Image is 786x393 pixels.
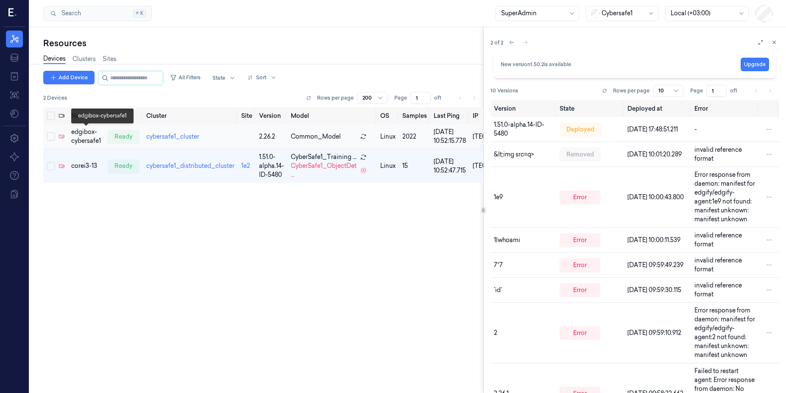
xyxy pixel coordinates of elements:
div: [DATE] 10:52:15.778 [434,128,466,145]
span: 10 Versions [491,87,518,95]
div: invalid reference format [694,281,755,299]
div: invalid reference format [694,256,755,274]
div: ready [108,159,139,173]
span: [DATE] 10:00:43.800 [627,193,684,201]
button: Search⌘K [43,6,152,21]
th: Name [68,107,104,124]
p: Rows per page [613,87,649,95]
div: corei3-13 [71,162,101,170]
div: error [560,190,600,204]
button: All Filters [167,71,204,84]
div: ready [108,130,139,143]
div: edgibox-cybersafe1 [71,128,101,145]
span: `id` [494,286,502,294]
a: Sites [103,55,117,64]
span: 2 of 2 [491,39,503,46]
div: removed [560,148,601,161]
th: OS [377,107,399,124]
div: - [694,125,755,134]
a: cybersafe1_cluster [146,133,199,140]
button: Add Device [43,71,95,84]
div: [TECHNICAL_ID] [473,162,522,170]
a: Devices [43,54,66,64]
th: State [556,100,624,117]
button: Upgrade [741,58,769,71]
div: [DATE] 10:52:47.715 [434,157,466,175]
div: 2022 [402,132,427,141]
span: 2 [494,329,497,337]
span: 1|whoami [494,236,520,244]
span: 1e9 [494,193,503,201]
span: 2 Devices [43,94,67,102]
th: Model [287,107,377,124]
span: [DATE] 09:59:49.239 [627,261,683,269]
button: Select all [47,111,55,120]
div: Error response from daemon: manifest for edgify/edgify-agent:2 not found: manifest unknown: manif... [694,306,755,360]
span: Search [58,9,81,18]
th: State [104,107,143,124]
th: Error [691,100,759,117]
div: 2.26.2 [259,132,284,141]
nav: pagination [454,92,480,104]
span: [DATE] 09:59:10.912 [627,329,681,337]
div: Resources [43,37,483,49]
p: linux [380,162,396,170]
div: 15 [402,162,427,170]
span: Page [394,94,407,102]
span: [DATE] 09:59:30.115 [627,286,681,294]
a: cybersafe1_distributed_cluster [146,162,234,170]
div: 1.51.0-alpha.14-ID-5480 [259,153,284,179]
span: [DATE] 10:00:11.539 [627,236,680,244]
div: error [560,258,600,272]
th: Version [491,100,556,117]
div: Error response from daemon: manifest for edgify/edgify-agent:1e9 not found: manifest unknown: man... [694,170,755,224]
div: deployed [560,123,601,136]
span: of 1 [730,87,744,95]
div: invalid reference format [694,145,755,163]
button: Select row [47,162,55,170]
span: of 1 [434,94,448,102]
button: Select row [47,132,55,141]
span: [DATE] 10:01:20.289 [627,151,682,158]
th: Samples [399,107,430,124]
span: Common_Model [291,132,341,141]
div: error [560,326,600,340]
span: &lt;img src=q> [494,151,534,158]
nav: pagination [750,85,776,97]
span: Page [690,87,703,95]
div: invalid reference format [694,231,755,249]
div: New version 1.50.2 is available [501,61,571,68]
div: [TECHNICAL_ID] [473,132,522,141]
a: Clusters [72,55,96,64]
th: Cluster [143,107,238,124]
p: linux [380,132,396,141]
span: CyberSafe1_Training ... [291,153,357,162]
p: Rows per page [317,94,354,102]
th: Site [238,107,256,124]
div: error [560,233,600,247]
a: 1e2 [241,162,250,170]
th: IP [469,107,526,124]
th: Last Ping [430,107,469,124]
th: Deployed at [624,100,691,117]
span: CyberSafe1_ObjectDet ... [291,162,357,179]
div: error [560,283,600,297]
span: [DATE] 17:48:51.211 [627,125,678,133]
th: Version [256,107,287,124]
span: 1.51.0-alpha.14-ID-5480 [494,121,544,137]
